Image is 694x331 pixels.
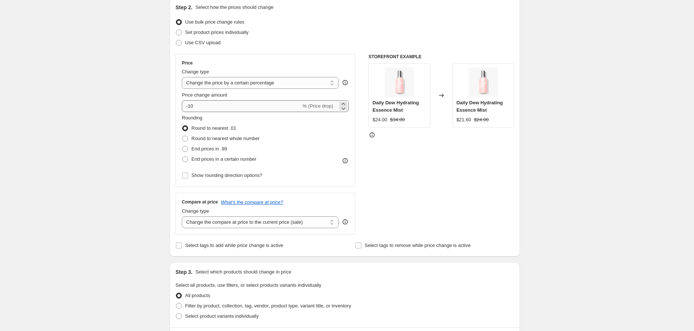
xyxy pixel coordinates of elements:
span: Use CSV upload [185,40,221,45]
h6: STOREFRONT EXAMPLE [368,54,514,60]
span: Set product prices individually [185,29,249,35]
span: End prices in a certain number [191,156,256,162]
img: dailydew_thumb_ee56c5a9-a320-469e-93f2-d6b70af93e03_80x.jpg [385,67,414,97]
span: Daily Dew Hydrating Essence Mist [372,100,419,113]
span: Select tags to remove while price change is active [365,243,471,248]
span: Select all products, use filters, or select products variants individually [176,282,321,288]
img: dailydew_thumb_ee56c5a9-a320-469e-93f2-d6b70af93e03_80x.jpg [468,67,498,97]
h3: Compare at price [182,199,218,205]
span: Price change amount [182,92,227,98]
span: Change type [182,69,209,74]
p: Select how the prices should change [195,4,274,11]
span: Daily Dew Hydrating Essence Mist [457,100,503,113]
div: help [341,218,349,226]
span: Round to nearest .01 [191,125,236,131]
span: Rounding [182,115,202,121]
span: Use bulk price change rules [185,19,244,25]
span: Show rounding direction options? [191,173,262,178]
span: Select tags to add while price change is active [185,243,283,248]
input: -15 [182,100,301,112]
span: Round to nearest whole number [191,136,260,141]
h2: Step 3. [176,268,192,276]
div: $24.00 [372,116,387,123]
h3: Price [182,60,192,66]
strike: $34.00 [390,116,405,123]
p: Select which products should change in price [195,268,291,276]
button: What's the compare at price? [221,199,283,205]
strike: $24.00 [474,116,489,123]
span: End prices in .99 [191,146,227,151]
h2: Step 2. [176,4,192,11]
div: help [341,79,349,86]
span: Filter by product, collection, tag, vendor, product type, variant title, or inventory [185,303,351,309]
span: Select product variants individually [185,313,258,319]
span: % (Price drop) [302,103,333,109]
span: Change type [182,208,209,214]
div: $21.60 [457,116,471,123]
span: All products [185,293,210,298]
